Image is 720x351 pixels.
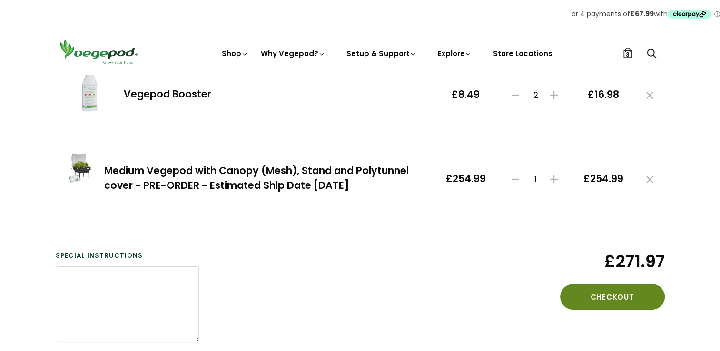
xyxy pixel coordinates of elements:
span: £271.97 [521,251,664,272]
span: £16.98 [583,89,623,101]
span: 1 [524,175,547,184]
a: 3 [622,48,633,58]
span: £8.49 [446,89,486,101]
label: Special instructions [56,251,199,261]
button: Checkout [560,284,665,310]
span: 2 [524,90,547,100]
img: Vegepod Booster [67,68,112,114]
a: Search [647,49,656,59]
a: Setup & Support [346,49,417,58]
a: Medium Vegepod with Canopy (Mesh), Stand and Polytunnel cover - PRE-ORDER - Estimated Ship Date [... [104,164,409,192]
a: Why Vegepod? [261,49,325,58]
img: Vegepod [56,38,141,65]
img: Medium Vegepod with Canopy (Mesh), Stand and Polytunnel cover - PRE-ORDER - Estimated Ship Date S... [67,153,93,184]
a: Explore [438,49,472,58]
a: Vegepod Booster [124,87,211,101]
span: 3 [626,50,630,59]
a: Store Locations [493,49,552,58]
span: £254.99 [446,173,486,185]
a: Shop [222,49,248,58]
span: £254.99 [583,173,623,185]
